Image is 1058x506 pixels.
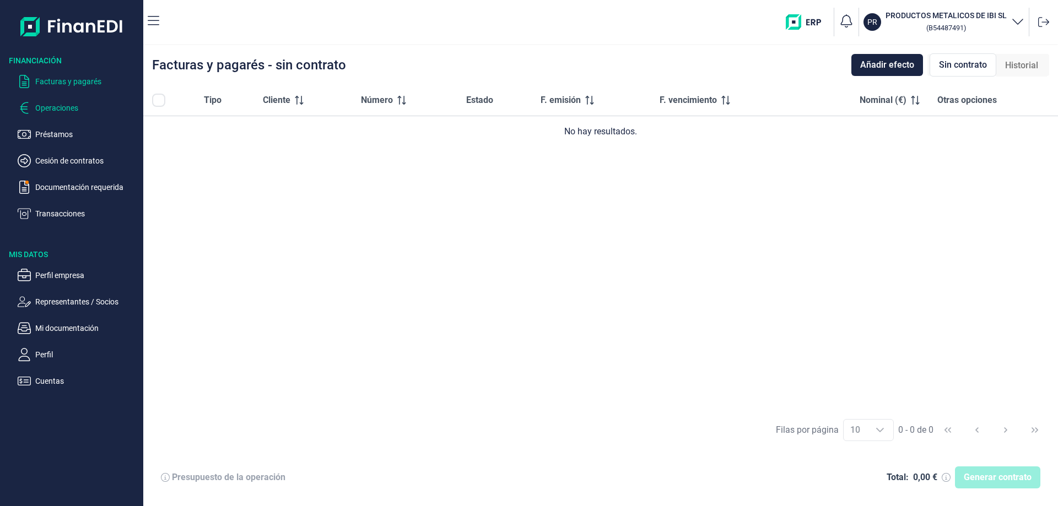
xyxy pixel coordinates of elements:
div: Filas por página [776,423,839,437]
div: Presupuesto de la operación [172,472,285,483]
span: Historial [1005,59,1038,72]
p: Facturas y pagarés [35,75,139,88]
button: Operaciones [18,101,139,115]
p: Documentación requerida [35,181,139,194]
button: Last Page [1022,417,1048,443]
span: Añadir efecto [860,58,914,72]
button: Cuentas [18,374,139,388]
span: Número [361,94,393,107]
img: erp [786,14,829,30]
p: PR [867,17,877,28]
span: 0 - 0 de 0 [898,426,933,434]
button: First Page [935,417,961,443]
span: Sin contrato [939,58,987,72]
div: Choose [867,420,893,440]
button: Cesión de contratos [18,154,139,167]
button: Representantes / Socios [18,295,139,308]
button: PRPRODUCTOS METALICOS DE IBI SL (B54487491) [863,10,1024,34]
button: Mi documentación [18,322,139,335]
span: F. vencimiento [660,94,717,107]
small: Copiar cif [926,24,966,32]
button: Perfil empresa [18,269,139,282]
div: Facturas y pagarés - sin contrato [152,58,346,72]
button: Perfil [18,348,139,361]
div: Historial [996,55,1047,77]
button: Next Page [992,417,1019,443]
p: Perfil empresa [35,269,139,282]
button: Préstamos [18,128,139,141]
span: Cliente [263,94,290,107]
p: Transacciones [35,207,139,220]
p: Mi documentación [35,322,139,335]
p: Representantes / Socios [35,295,139,308]
div: Total: [887,472,909,483]
button: Documentación requerida [18,181,139,194]
button: Facturas y pagarés [18,75,139,88]
p: Cesión de contratos [35,154,139,167]
button: Añadir efecto [851,54,923,76]
span: Nominal (€) [860,94,906,107]
img: Logo de aplicación [20,9,123,44]
span: Tipo [204,94,222,107]
h3: PRODUCTOS METALICOS DE IBI SL [886,10,1007,21]
div: 0,00 € [913,472,937,483]
span: F. emisión [541,94,581,107]
div: Sin contrato [930,53,996,77]
button: Previous Page [964,417,990,443]
p: Cuentas [35,374,139,388]
p: Préstamos [35,128,139,141]
div: No hay resultados. [152,125,1049,138]
button: Transacciones [18,207,139,220]
span: Estado [466,94,493,107]
p: Operaciones [35,101,139,115]
span: Otras opciones [937,94,997,107]
p: Perfil [35,348,139,361]
div: All items unselected [152,94,165,107]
